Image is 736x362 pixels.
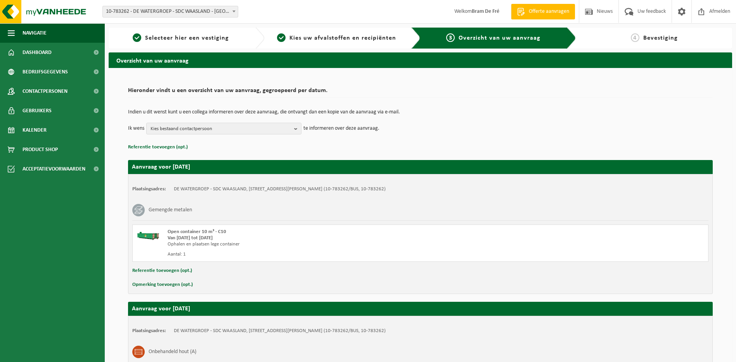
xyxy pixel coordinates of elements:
p: Ik wens [128,123,144,134]
h2: Hieronder vindt u een overzicht van uw aanvraag, gegroepeerd per datum. [128,87,713,98]
span: Acceptatievoorwaarden [23,159,85,179]
strong: Bram De Fré [472,9,499,14]
span: Kalender [23,120,47,140]
strong: Aanvraag voor [DATE] [132,164,190,170]
button: Referentie toevoegen (opt.) [128,142,188,152]
img: HK-XC-10-GN-00.png [137,229,160,240]
button: Kies bestaand contactpersoon [146,123,301,134]
span: Contactpersonen [23,82,68,101]
span: Offerte aanvragen [527,8,571,16]
span: 10-783262 - DE WATERGROEP - SDC WAASLAND - LOKEREN [102,6,238,17]
h3: Onbehandeld hout (A) [149,346,196,358]
span: Bedrijfsgegevens [23,62,68,82]
a: 2Kies uw afvalstoffen en recipiënten [268,33,405,43]
strong: Van [DATE] tot [DATE] [168,235,213,240]
span: 10-783262 - DE WATERGROEP - SDC WAASLAND - LOKEREN [103,6,238,17]
span: Bevestiging [643,35,678,41]
span: Gebruikers [23,101,52,120]
p: te informeren over deze aanvraag. [303,123,379,134]
span: Kies uw afvalstoffen en recipiënten [289,35,396,41]
span: 4 [631,33,639,42]
button: Referentie toevoegen (opt.) [132,266,192,276]
span: Open container 10 m³ - C10 [168,229,226,234]
span: Selecteer hier een vestiging [145,35,229,41]
a: 1Selecteer hier een vestiging [113,33,249,43]
strong: Aanvraag voor [DATE] [132,306,190,312]
div: Aantal: 1 [168,251,452,258]
div: Ophalen en plaatsen lege container [168,241,452,247]
span: Product Shop [23,140,58,159]
span: 2 [277,33,286,42]
td: DE WATERGROEP - SDC WAASLAND, [STREET_ADDRESS][PERSON_NAME] (10-783262/BUS, 10-783262) [174,186,386,192]
span: 1 [133,33,141,42]
h2: Overzicht van uw aanvraag [109,52,732,68]
button: Opmerking toevoegen (opt.) [132,280,193,290]
td: DE WATERGROEP - SDC WAASLAND, [STREET_ADDRESS][PERSON_NAME] (10-783262/BUS, 10-783262) [174,328,386,334]
span: Kies bestaand contactpersoon [151,123,291,135]
h3: Gemengde metalen [149,204,192,216]
p: Indien u dit wenst kunt u een collega informeren over deze aanvraag, die ontvangt dan een kopie v... [128,110,713,115]
strong: Plaatsingsadres: [132,186,166,191]
a: Offerte aanvragen [511,4,575,19]
strong: Plaatsingsadres: [132,328,166,333]
span: 3 [446,33,455,42]
span: Dashboard [23,43,52,62]
span: Overzicht van uw aanvraag [459,35,540,41]
span: Navigatie [23,23,47,43]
